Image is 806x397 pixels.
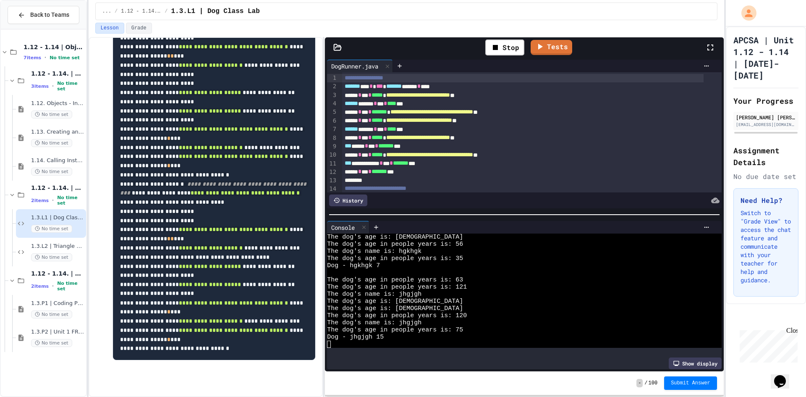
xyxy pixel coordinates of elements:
[327,117,338,125] div: 6
[31,84,49,89] span: 3 items
[31,243,84,250] span: 1.3.L2 | Triangle Class Lab
[31,157,84,164] span: 1.14. Calling Instance Methods
[44,54,46,61] span: •
[733,3,759,23] div: My Account
[31,198,49,203] span: 2 items
[649,380,658,386] span: 100
[327,276,463,284] span: The dog's age in people years is: 63
[327,160,338,168] div: 11
[327,125,338,134] div: 7
[736,121,796,128] div: [EMAIL_ADDRESS][DOMAIN_NAME]
[327,142,338,151] div: 9
[31,300,84,307] span: 1.3.P1 | Coding Practice 1b (1.7-1.15)
[3,3,58,53] div: Chat with us now!Close
[126,23,152,34] button: Grade
[327,91,338,100] div: 3
[327,255,463,262] span: The dog's age in people years is: 35
[102,8,112,15] span: ...
[121,8,161,15] span: 1.12 - 1.14. | Graded Labs
[327,223,359,232] div: Console
[733,95,798,107] h2: Your Progress
[8,6,79,24] button: Back to Teams
[30,11,69,19] span: Back to Teams
[165,8,167,15] span: /
[327,291,421,298] span: The dog's name is: jhgjgh
[171,6,260,16] span: 1.3.L1 | Dog Class Lab
[31,339,72,347] span: No time set
[115,8,118,15] span: /
[327,151,338,159] div: 10
[31,214,84,221] span: 1.3.L1 | Dog Class Lab
[57,81,84,92] span: No time set
[327,305,463,312] span: The dog's age is: [DEMOGRAPHIC_DATA]
[327,326,463,334] span: The dog's age in people years is: 75
[327,262,380,269] span: Dog - hgkhgk 7
[31,129,84,136] span: 1.13. Creating and Initializing Objects: Constructors
[327,82,338,91] div: 2
[327,284,467,291] span: The dog's age in people years is: 121
[741,195,791,205] h3: Need Help?
[31,100,84,107] span: 1.12. Objects - Instances of Classes
[485,39,524,55] div: Stop
[31,168,72,176] span: No time set
[644,380,647,386] span: /
[95,23,124,34] button: Lesson
[31,70,84,77] span: 1.12 - 1.14. | Lessons and Notes
[31,270,84,277] span: 1.12 - 1.14. | Practice Labs
[31,310,72,318] span: No time set
[327,168,338,176] div: 12
[636,379,643,387] span: -
[664,376,717,390] button: Submit Answer
[31,284,49,289] span: 2 items
[671,380,710,386] span: Submit Answer
[327,60,393,72] div: DogRunner.java
[669,358,722,369] div: Show display
[327,100,338,108] div: 4
[327,185,338,193] div: 14
[741,209,791,284] p: Switch to "Grade View" to access the chat feature and communicate with your teacher for help and ...
[52,197,54,204] span: •
[327,298,463,305] span: The dog's age is: [DEMOGRAPHIC_DATA]
[50,55,80,60] span: No time set
[771,363,798,389] iframe: chat widget
[52,283,54,289] span: •
[31,110,72,118] span: No time set
[329,195,367,206] div: History
[327,312,467,319] span: The dog's age in people years is: 120
[57,195,84,206] span: No time set
[327,319,421,326] span: The dog's name is: jhgjgh
[733,171,798,181] div: No due date set
[24,55,41,60] span: 7 items
[733,145,798,168] h2: Assignment Details
[327,108,338,116] div: 5
[736,327,798,363] iframe: chat widget
[31,329,84,336] span: 1.3.P2 | Unit 1 FRQ Practice
[327,248,421,255] span: The dog's name is: hgkhgk
[327,221,369,234] div: Console
[24,43,84,51] span: 1.12 - 1.14 | Objects and Instances of Classes
[31,139,72,147] span: No time set
[31,253,72,261] span: No time set
[31,184,84,192] span: 1.12 - 1.14. | Graded Labs
[327,234,463,241] span: The dog's age is: [DEMOGRAPHIC_DATA]
[31,225,72,233] span: No time set
[327,334,384,341] span: Dog - jhgjgh 15
[327,62,382,71] div: DogRunner.java
[327,241,463,248] span: The dog's age in people years is: 56
[736,113,796,121] div: [PERSON_NAME] [PERSON_NAME]
[531,40,572,55] a: Tests
[52,83,54,89] span: •
[327,74,338,82] div: 1
[327,134,338,142] div: 8
[733,34,798,81] h1: APCSA | Unit 1.12 - 1.14 | [DATE]-[DATE]
[327,176,338,185] div: 13
[57,281,84,292] span: No time set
